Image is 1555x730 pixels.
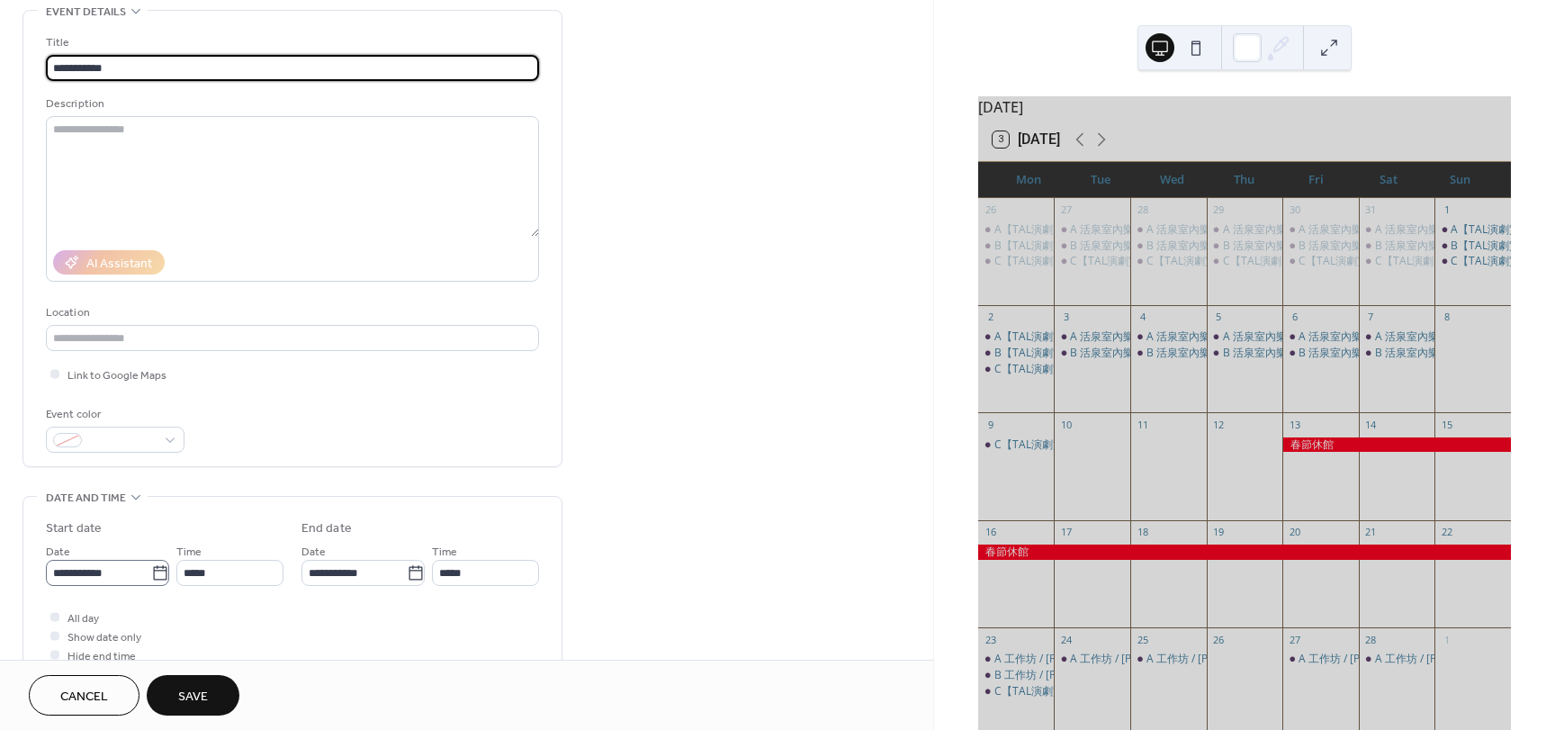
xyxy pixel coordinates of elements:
div: B【TAL演劇實驗室X鐵森林】-鈴木呈現週 / 陳祈伶 [1434,239,1511,254]
div: 6 [1288,311,1301,324]
div: 19 [1212,526,1226,539]
div: C【TAL演劇實驗室】-[PERSON_NAME] / [PERSON_NAME] [994,437,1278,453]
div: Mon [993,162,1065,198]
div: B 活泉室內樂團 / 何裕天 [1207,239,1283,254]
div: 31 [1364,203,1378,217]
div: 8 [1440,311,1453,324]
div: A【TAL演劇實驗室X鐵森林】-[PERSON_NAME]週 / [PERSON_NAME] [994,329,1327,345]
div: B【TAL演劇實驗室X鐵森林】-鈴木呈現週 / 陳祈伶 [978,346,1055,361]
div: 2 [984,311,997,324]
div: Location [46,303,535,322]
div: C【TAL演劇實驗室X鐵森林】-鈴木呈現週 / 陳祈伶 [1434,254,1511,269]
span: Time [432,543,457,562]
div: B【TAL演劇實驗室X鐵森林】-[PERSON_NAME]週 / [PERSON_NAME] [994,346,1327,361]
div: B【TAL演劇實驗室X鐵森林】-鈴木呈現週 / 陳祈伶 [978,239,1055,254]
div: Thu [1209,162,1281,198]
div: B 活泉室內樂團 / [PERSON_NAME] [1146,346,1315,361]
div: B 活泉室內樂團 / 何裕天 [1359,346,1435,361]
div: A 活泉室內樂團 / [PERSON_NAME] [1223,222,1391,238]
div: Wed [1137,162,1209,198]
span: Date and time [46,489,126,508]
div: Event color [46,405,181,424]
div: B 工作坊 / [PERSON_NAME] [994,668,1130,683]
div: 20 [1288,526,1301,539]
div: Sat [1353,162,1425,198]
button: 3[DATE] [986,127,1066,152]
div: B 活泉室內樂團 / 何裕天 [1054,239,1130,254]
div: A 活泉室內樂團 / [PERSON_NAME] [1299,329,1467,345]
div: B 活泉室內樂團 / [PERSON_NAME] [1223,346,1391,361]
button: Save [147,675,239,716]
div: A 活泉室內樂團 / 何裕天 [1207,329,1283,345]
div: A 活泉室內樂團 / 何裕天 [1130,222,1207,238]
div: B 活泉室內樂團 / 何裕天 [1130,239,1207,254]
div: B 活泉室內樂團 / 何裕天 [1207,346,1283,361]
div: A 活泉室內樂團 / [PERSON_NAME] [1375,222,1543,238]
div: 21 [1364,526,1378,539]
div: A 工作坊 / [PERSON_NAME] [1375,652,1511,667]
div: 18 [1136,526,1149,539]
div: A 活泉室內樂團 / 何裕天 [1130,329,1207,345]
div: A 活泉室內樂團 / 何裕天 [1359,329,1435,345]
span: Show date only [67,628,141,647]
div: C【TAL演劇實驗室X鐵森林】-鈴木呈現週 / 陳祈伶 [1282,254,1359,269]
div: A【TAL演劇實驗室X鐵森林】-[PERSON_NAME]週 / [PERSON_NAME] [994,222,1327,238]
div: 27 [1288,633,1301,646]
div: A 活泉室內樂團 / [PERSON_NAME] [1070,329,1238,345]
div: B 活泉室內樂團 / 何裕天 [1054,346,1130,361]
div: [DATE] [978,96,1511,118]
div: B 活泉室內樂團 / 何裕天 [1282,239,1359,254]
div: A 活泉室內樂團 / 何裕天 [1282,222,1359,238]
div: A 工作坊 / 黃祺芳 [1130,652,1207,667]
div: 15 [1440,418,1453,431]
div: 17 [1059,526,1073,539]
div: A 工作坊 / 黃祺芳 [1282,652,1359,667]
div: 30 [1288,203,1301,217]
span: Date [46,543,70,562]
div: C【TAL演劇實驗室】-[PERSON_NAME] / [PERSON_NAME] [994,684,1278,699]
div: Fri [1281,162,1353,198]
div: 4 [1136,311,1149,324]
span: Event details [46,3,126,22]
span: Time [176,543,202,562]
div: Tue [1065,162,1137,198]
div: A 工作坊 / 黃祺芳 [1359,652,1435,667]
div: A 活泉室內樂團 / 何裕天 [1054,222,1130,238]
div: 22 [1440,526,1453,539]
div: A 工作坊 / [PERSON_NAME] [994,652,1130,667]
div: 12 [1212,418,1226,431]
div: 26 [984,203,997,217]
div: A【TAL演劇實驗室X鐵森林】-鈴木呈現週 / 陳祈伶 [1434,222,1511,238]
div: A 活泉室內樂團 / 何裕天 [1207,222,1283,238]
div: B 活泉室內樂團 / [PERSON_NAME] [1375,239,1543,254]
div: C【TAL演劇實驗室X鐵森林】-鈴木呈現週 / 陳祈伶 [1130,254,1207,269]
div: 16 [984,526,997,539]
div: 春節休館 [978,545,1511,560]
div: A 活泉室內樂團 / [PERSON_NAME] [1070,222,1238,238]
span: Save [178,688,208,707]
div: 29 [1212,203,1226,217]
div: A 活泉室內樂團 / 何裕天 [1054,329,1130,345]
div: B 活泉室內樂團 / 何裕天 [1282,346,1359,361]
div: 23 [984,633,997,646]
span: All day [67,609,99,628]
div: B 工作坊 / 黃祺芳 [978,668,1055,683]
div: 3 [1059,311,1073,324]
a: Cancel [29,675,139,716]
div: B 活泉室內樂團 / [PERSON_NAME] [1223,239,1391,254]
div: 13 [1288,418,1301,431]
div: C【TAL演劇實驗室X鐵森林】-鈴木呈現週 / 陳祈伶 [1207,254,1283,269]
span: Date [301,543,326,562]
div: Start date [46,519,102,538]
div: B 活泉室內樂團 / [PERSON_NAME] [1070,239,1238,254]
div: B 活泉室內樂團 / [PERSON_NAME] [1375,346,1543,361]
div: C【TAL演劇實驗室X鐵森林】-[PERSON_NAME]週 / [PERSON_NAME] [994,254,1327,269]
div: A 工作坊 / [PERSON_NAME] [1146,652,1282,667]
div: A 工作坊 / 黃祺芳 [1054,652,1130,667]
div: C【TAL演劇實驗室X鐵森林】-鈴木呈現週 / 陳祈伶 [1359,254,1435,269]
div: 14 [1364,418,1378,431]
div: 26 [1212,633,1226,646]
div: C【TAL演劇實驗室X鐵森林】-[PERSON_NAME]週 / [PERSON_NAME] [1070,254,1403,269]
div: B 活泉室內樂團 / 何裕天 [1130,346,1207,361]
div: 11 [1136,418,1149,431]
